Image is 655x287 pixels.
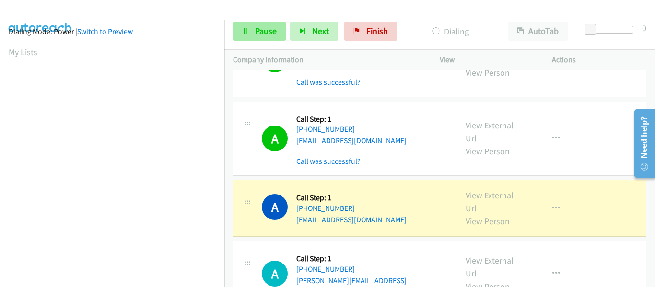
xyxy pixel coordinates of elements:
[366,25,388,36] span: Finish
[296,78,361,87] a: Call was successful?
[296,136,407,145] a: [EMAIL_ADDRESS][DOMAIN_NAME]
[410,25,491,38] p: Dialing
[9,46,37,57] a: My Lists
[296,264,355,274] a: [PHONE_NUMBER]
[296,193,407,203] h5: Call Step: 1
[642,22,646,34] div: 0
[233,54,422,66] p: Company Information
[262,194,288,220] h1: A
[440,54,535,66] p: View
[466,255,514,279] a: View External Url
[344,22,397,41] a: Finish
[466,190,514,214] a: View External Url
[296,115,407,124] h5: Call Step: 1
[262,261,288,287] h1: A
[627,105,655,182] iframe: Resource Center
[9,26,216,37] div: Dialing Mode: Power |
[552,54,647,66] p: Actions
[508,22,568,41] button: AutoTab
[255,25,277,36] span: Pause
[466,67,510,78] a: View Person
[262,126,288,151] h1: A
[296,125,355,134] a: [PHONE_NUMBER]
[77,27,133,36] a: Switch to Preview
[296,157,361,166] a: Call was successful?
[312,25,329,36] span: Next
[290,22,338,41] button: Next
[233,22,286,41] a: Pause
[589,26,633,34] div: Delay between calls (in seconds)
[466,120,514,144] a: View External Url
[296,254,448,264] h5: Call Step: 1
[466,146,510,157] a: View Person
[466,216,510,227] a: View Person
[296,204,355,213] a: [PHONE_NUMBER]
[296,215,407,224] a: [EMAIL_ADDRESS][DOMAIN_NAME]
[262,261,288,287] div: The call is yet to be attempted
